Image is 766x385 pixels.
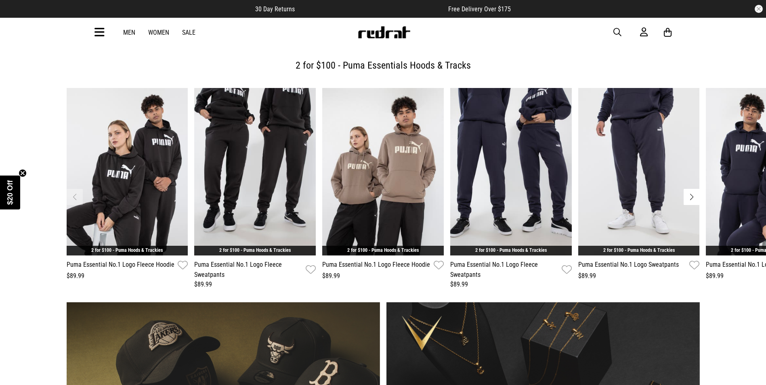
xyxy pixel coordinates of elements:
[123,29,135,36] a: Men
[148,29,169,36] a: Women
[255,5,295,13] span: 30 Day Returns
[67,189,83,205] button: Previous slide
[219,247,291,253] a: 2 for $100 - Puma Hoods & Trackies
[322,271,444,281] div: $89.99
[67,88,188,255] img: Puma Essential No.1 Logo Fleece Hoodie in Black
[578,88,700,281] div: 5 / 6
[578,88,700,255] img: Puma Essential No.1 Logo Sweatpants in Blue
[475,247,547,253] a: 2 for $100 - Puma Hoods & Trackies
[450,259,558,280] a: Puma Essential No.1 Logo Fleece Sweatpants
[19,169,27,177] button: Close teaser
[67,259,174,271] a: Puma Essential No.1 Logo Fleece Hoodie
[194,88,316,255] img: Puma Essential No.1 Logo Fleece Sweatpants in Black
[194,259,302,280] a: Puma Essential No.1 Logo Fleece Sweatpants
[194,88,316,289] div: 2 / 6
[322,259,430,271] a: Puma Essential No.1 Logo Fleece Hoodie
[73,57,693,73] h2: 2 for $100 - Puma Essentials Hoods & Tracks
[182,29,195,36] a: Sale
[67,88,188,281] div: 1 / 6
[194,280,316,289] div: $89.99
[6,3,31,27] button: Open LiveChat chat widget
[6,180,14,205] span: $20 Off
[603,247,675,253] a: 2 for $100 - Puma Hoods & Trackies
[357,26,411,38] img: Redrat logo
[578,271,700,281] div: $89.99
[67,271,188,281] div: $89.99
[684,189,700,205] button: Next slide
[322,88,444,281] div: 3 / 6
[448,5,511,13] span: Free Delivery Over $175
[578,259,679,271] a: Puma Essential No.1 Logo Sweatpants
[322,88,444,255] img: Puma Essential No.1 Logo Fleece Hoodie in Brown
[347,247,419,253] a: 2 for $100 - Puma Hoods & Trackies
[91,247,163,253] a: 2 for $100 - Puma Hoods & Trackies
[450,280,572,289] div: $89.99
[311,5,432,13] iframe: Customer reviews powered by Trustpilot
[450,88,572,255] img: Puma Essential No.1 Logo Fleece Sweatpants in Blue
[450,88,572,289] div: 4 / 6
